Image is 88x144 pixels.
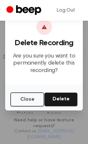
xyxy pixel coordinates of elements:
a: Log Out [50,3,82,18]
button: Delete [44,92,78,107]
button: Close [10,92,44,107]
p: Are you sure you want to permanently delete this recording? [10,53,78,75]
h3: Delete Recording [10,39,78,47]
div: ⚠ [36,19,52,35]
a: Beep [6,4,43,17]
